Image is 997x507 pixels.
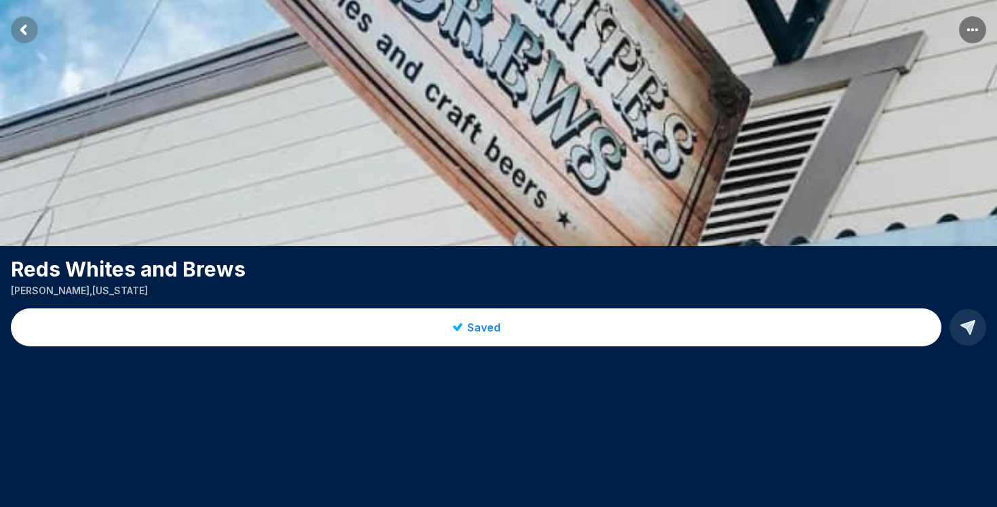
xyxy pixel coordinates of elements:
h1: Reds Whites and Brews [11,257,986,281]
button: More options [959,16,986,43]
p: [PERSON_NAME] , [US_STATE] [11,284,986,298]
span: Saved [467,319,501,336]
button: Saved [11,308,941,346]
button: Return to previous page [11,16,38,43]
